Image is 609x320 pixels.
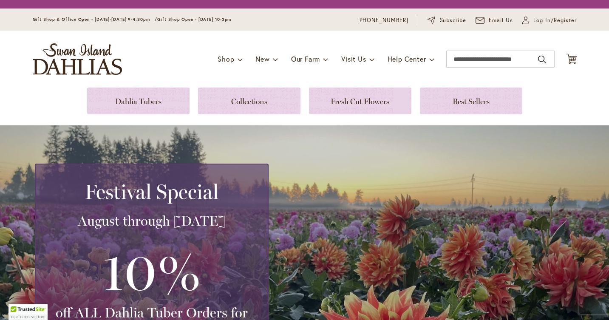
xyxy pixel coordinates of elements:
[46,212,258,229] h3: August through [DATE]
[341,54,366,63] span: Visit Us
[291,54,320,63] span: Our Farm
[218,54,234,63] span: Shop
[538,53,546,66] button: Search
[388,54,426,63] span: Help Center
[533,16,577,25] span: Log In/Register
[522,16,577,25] a: Log In/Register
[476,16,513,25] a: Email Us
[440,16,467,25] span: Subscribe
[489,16,513,25] span: Email Us
[8,304,48,320] div: TrustedSite Certified
[46,180,258,204] h2: Festival Special
[157,17,231,22] span: Gift Shop Open - [DATE] 10-3pm
[33,17,158,22] span: Gift Shop & Office Open - [DATE]-[DATE] 9-4:30pm /
[255,54,269,63] span: New
[428,16,466,25] a: Subscribe
[357,16,409,25] a: [PHONE_NUMBER]
[33,43,122,75] a: store logo
[46,238,258,304] h3: 10%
